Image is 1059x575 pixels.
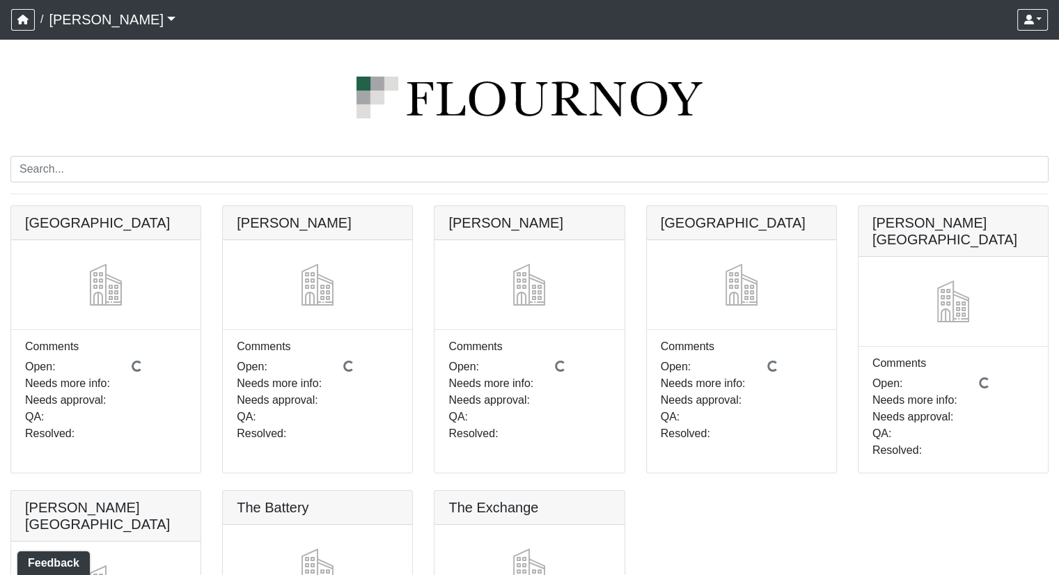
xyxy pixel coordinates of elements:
input: Search [10,156,1049,182]
span: / [35,6,49,33]
img: logo [10,77,1049,118]
a: [PERSON_NAME] [49,6,175,33]
iframe: Ybug feedback widget [10,547,93,575]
